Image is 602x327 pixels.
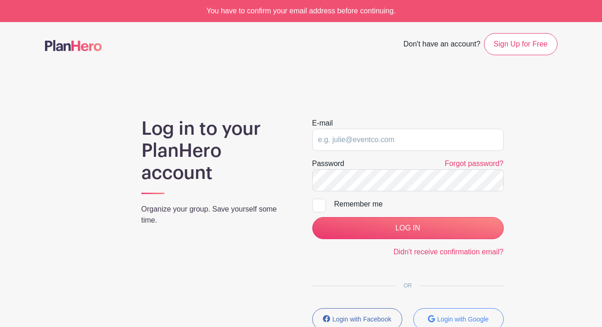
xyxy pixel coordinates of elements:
input: LOG IN [312,217,504,239]
span: OR [396,282,419,289]
p: Organize your group. Save yourself some time. [141,204,290,226]
input: e.g. julie@eventco.com [312,129,504,151]
label: E-mail [312,118,333,129]
label: Password [312,158,344,169]
a: Sign Up for Free [484,33,557,55]
a: Didn't receive confirmation email? [394,248,504,256]
img: logo-507f7623f17ff9eddc593b1ce0a138ce2505c220e1c5a4e2b4648c50719b7d32.svg [45,40,102,51]
span: Don't have an account? [403,35,480,55]
a: Forgot password? [444,160,503,167]
small: Login with Google [437,316,489,323]
small: Login with Facebook [332,316,391,323]
div: Remember me [334,199,504,210]
h1: Log in to your PlanHero account [141,118,290,184]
